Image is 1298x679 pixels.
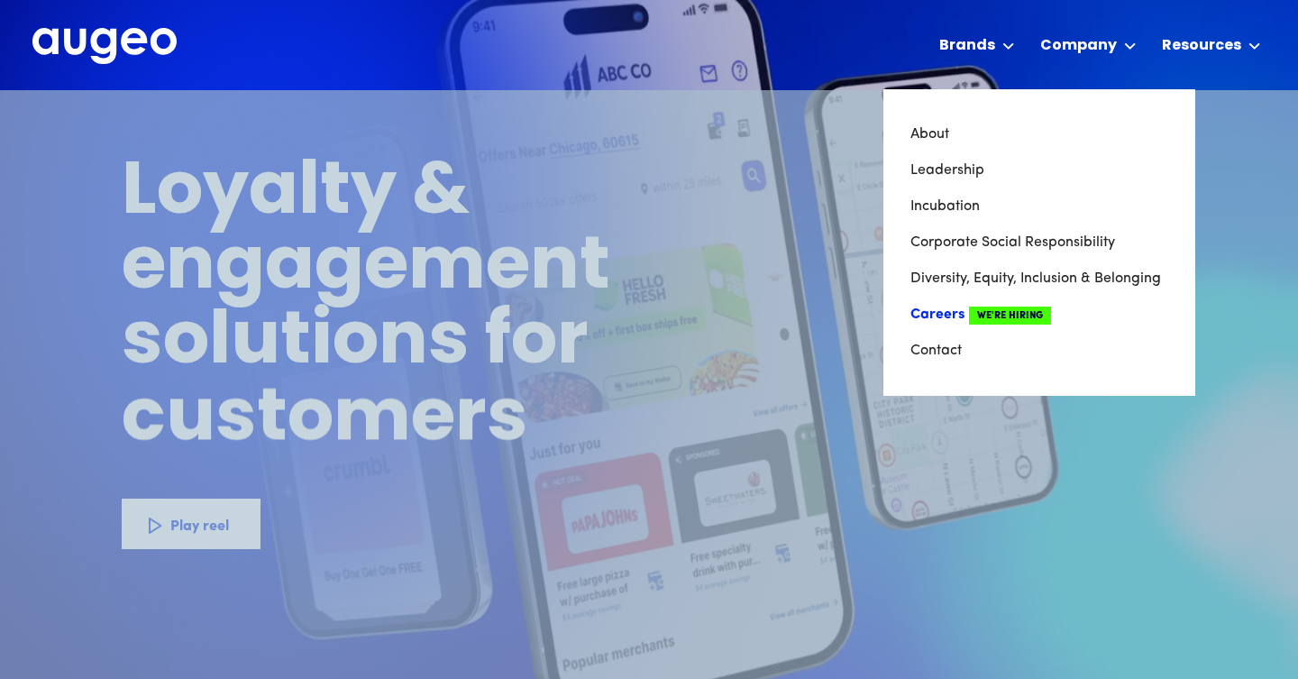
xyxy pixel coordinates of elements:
[910,116,1168,152] a: About
[910,152,1168,188] a: Leadership
[910,188,1168,225] a: Incubation
[910,297,1168,333] a: CareersWe're Hiring
[910,333,1168,369] a: Contact
[910,225,1168,261] a: Corporate Social Responsibility
[969,307,1051,325] span: We're Hiring
[1162,35,1241,57] div: Resources
[32,28,177,66] a: home
[32,28,177,65] img: Augeo's full logo in white.
[910,261,1168,297] a: Diversity, Equity, Inclusion & Belonging
[1040,35,1117,57] div: Company
[939,35,995,57] div: Brands
[883,89,1195,396] nav: Company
